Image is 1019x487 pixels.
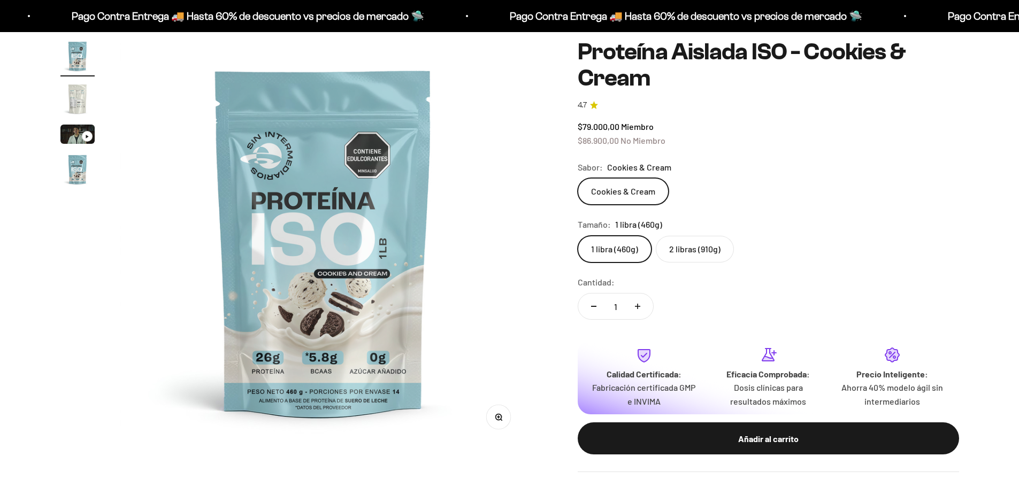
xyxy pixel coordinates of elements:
img: Proteína Aislada ISO - Cookies & Cream [60,39,95,73]
img: Proteína Aislada ISO - Cookies & Cream [60,152,95,187]
strong: Precio Inteligente: [856,369,928,379]
button: Añadir al carrito [578,422,959,454]
h1: Proteína Aislada ISO - Cookies & Cream [578,39,959,91]
label: Cantidad: [578,275,615,289]
strong: Eficacia Comprobada: [726,369,810,379]
button: Ir al artículo 2 [60,82,95,119]
img: Proteína Aislada ISO - Cookies & Cream [60,82,95,116]
span: 1 libra (460g) [615,218,662,231]
button: Ir al artículo 1 [60,39,95,76]
img: Proteína Aislada ISO - Cookies & Cream [120,39,526,445]
span: No Miembro [620,135,665,145]
p: Pago Contra Entrega 🚚 Hasta 60% de descuento vs precios de mercado 🛸 [70,7,422,25]
span: $79.000,00 [578,121,619,132]
button: Reducir cantidad [578,293,609,319]
span: $86.900,00 [578,135,619,145]
legend: Sabor: [578,160,603,174]
button: Ir al artículo 4 [60,152,95,190]
span: Cookies & Cream [607,160,671,174]
div: Añadir al carrito [599,432,938,446]
p: Pago Contra Entrega 🚚 Hasta 60% de descuento vs precios de mercado 🛸 [508,7,860,25]
p: Ahorra 40% modelo ágil sin intermediarios [839,381,946,408]
button: Ir al artículo 3 [60,125,95,147]
button: Aumentar cantidad [622,293,653,319]
p: Fabricación certificada GMP e INVIMA [591,381,698,408]
strong: Calidad Certificada: [607,369,681,379]
span: 4.7 [578,99,587,111]
p: Dosis clínicas para resultados máximos [715,381,822,408]
a: 4.74.7 de 5.0 estrellas [578,99,959,111]
legend: Tamaño: [578,218,611,231]
span: Miembro [621,121,654,132]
